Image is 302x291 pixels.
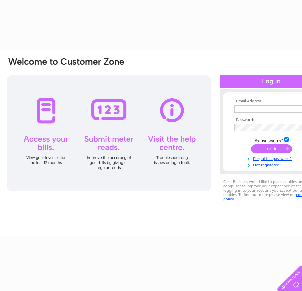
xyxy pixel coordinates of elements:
[251,144,292,153] input: Submit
